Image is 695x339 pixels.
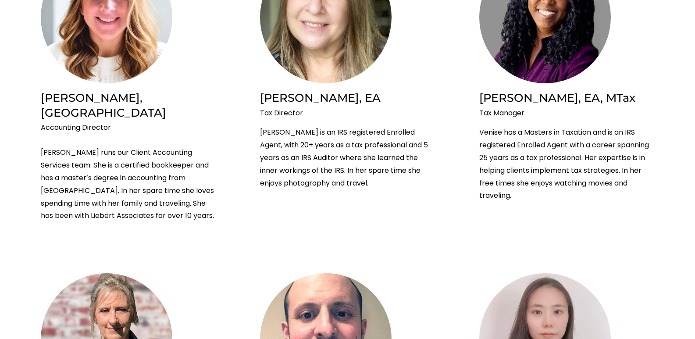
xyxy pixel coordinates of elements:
[41,121,216,222] p: Accounting Director [PERSON_NAME] runs our Client Accounting Services team. She is a certified bo...
[260,126,435,189] p: [PERSON_NAME] is an IRS registered Enrolled Agent, with 20+ years as a tax professional and 5 yea...
[479,90,655,105] h2: [PERSON_NAME], EA, MTax
[479,126,655,202] p: Venise has a Masters in Taxation and is an IRS registered Enrolled Agent with a career spanning 2...
[260,107,435,120] p: Tax Director
[479,107,655,120] p: Tax Manager
[260,90,435,105] h2: [PERSON_NAME], EA
[41,90,216,120] h2: [PERSON_NAME], [GEOGRAPHIC_DATA]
